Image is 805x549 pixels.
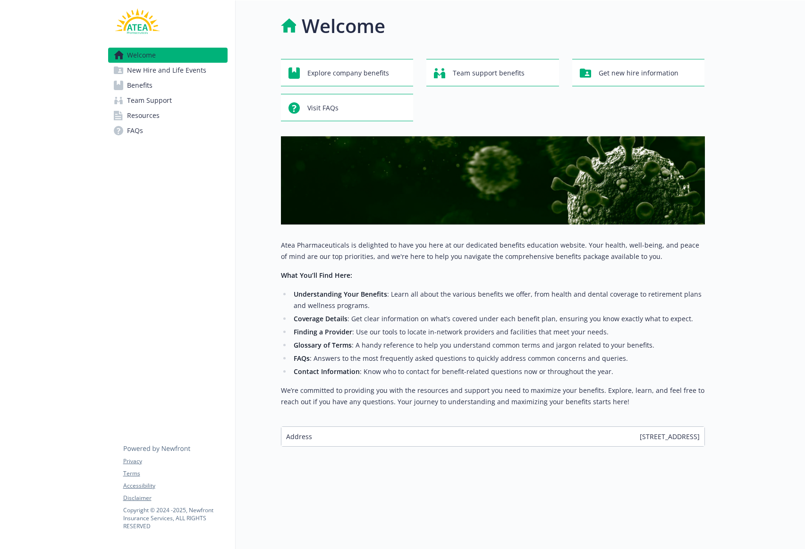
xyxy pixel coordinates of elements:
strong: Understanding Your Benefits [294,290,387,299]
li: : Use our tools to locate in-network providers and facilities that meet your needs. [291,326,705,338]
strong: Glossary of Terms [294,341,352,349]
span: Address [286,432,312,441]
a: Terms [123,469,227,478]
span: Get new hire information [599,64,678,82]
a: New Hire and Life Events [108,63,228,78]
a: Team Support [108,93,228,108]
a: Accessibility [123,482,227,490]
span: FAQs [127,123,143,138]
strong: FAQs [294,354,310,363]
p: Atea Pharmaceuticals is delighted to have you here at our dedicated benefits education website. Y... [281,240,705,262]
li: : Learn all about the various benefits we offer, from health and dental coverage to retirement pl... [291,289,705,311]
span: New Hire and Life Events [127,63,206,78]
strong: Contact Information [294,367,360,376]
a: Welcome [108,48,228,63]
span: Team support benefits [453,64,525,82]
button: Visit FAQs [281,94,414,121]
button: Get new hire information [572,59,705,86]
p: Copyright © 2024 - 2025 , Newfront Insurance Services, ALL RIGHTS RESERVED [123,506,227,530]
span: Visit FAQs [307,99,339,117]
a: Benefits [108,78,228,93]
span: [STREET_ADDRESS] [640,432,700,441]
h1: Welcome [302,12,385,40]
span: Benefits [127,78,153,93]
a: Privacy [123,457,227,466]
span: Team Support [127,93,172,108]
a: FAQs [108,123,228,138]
li: : Answers to the most frequently asked questions to quickly address common concerns and queries. [291,353,705,364]
strong: Coverage Details [294,314,347,323]
strong: Finding a Provider [294,327,352,336]
a: Disclaimer [123,494,227,502]
button: Team support benefits [426,59,559,86]
li: : Know who to contact for benefit-related questions now or throughout the year. [291,366,705,377]
span: Resources [127,108,160,123]
strong: What You’ll Find Here: [281,271,352,280]
span: Explore company benefits [307,64,389,82]
li: : Get clear information on what’s covered under each benefit plan, ensuring you know exactly what... [291,313,705,324]
button: Explore company benefits [281,59,414,86]
span: Welcome [127,48,156,63]
img: overview page banner [281,136,705,225]
a: Resources [108,108,228,123]
p: We’re committed to providing you with the resources and support you need to maximize your benefit... [281,385,705,408]
li: : A handy reference to help you understand common terms and jargon related to your benefits. [291,340,705,351]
